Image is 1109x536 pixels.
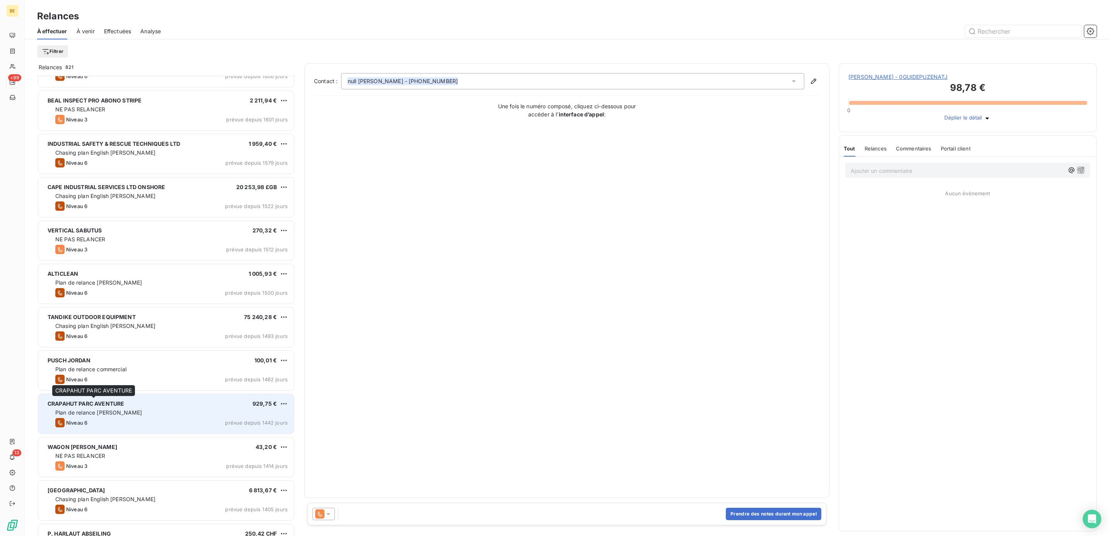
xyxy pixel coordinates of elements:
[66,420,87,426] span: Niveau 6
[225,290,288,296] span: prévue depuis 1500 jours
[39,63,62,71] span: Relances
[726,508,821,520] button: Prendre des notes durant mon appel
[249,140,277,147] span: 1 959,40 €
[48,227,102,234] span: VERTICAL SABUTUS
[48,270,78,277] span: ALTICLEAN
[66,73,87,79] span: Niveau 6
[55,193,155,199] span: Chasing plan English [PERSON_NAME]
[6,76,18,88] a: +99
[37,76,295,536] div: grid
[55,496,155,502] span: Chasing plan English [PERSON_NAME]
[55,106,105,113] span: NE PAS RELANCER
[848,73,1087,81] span: [PERSON_NAME] - 0GUIDEPUZENATJ
[225,420,288,426] span: prévue depuis 1442 jours
[225,506,288,512] span: prévue depuis 1405 jours
[225,73,288,79] span: prévue depuis 1606 jours
[250,97,277,104] span: 2 211,94 €
[225,160,288,166] span: prévue depuis 1579 jours
[314,77,341,85] label: Contact :
[48,314,136,320] span: TANDIKE OUTDOOR EQUIPMENT
[66,463,87,469] span: Niveau 3
[66,506,87,512] span: Niveau 6
[1083,510,1101,528] div: Open Intercom Messenger
[37,27,67,35] span: À effectuer
[559,111,604,118] strong: interface d’appel
[55,236,105,242] span: NE PAS RELANCER
[896,145,932,152] span: Commentaires
[55,409,142,416] span: Plan de relance [PERSON_NAME]
[104,27,131,35] span: Effectuées
[66,246,87,253] span: Niveau 3
[140,27,161,35] span: Analyse
[48,444,117,450] span: WAGON [PERSON_NAME]
[490,102,644,118] p: Une fois le numéro composé, cliquez ci-dessous pour accéder à l’ :
[48,184,165,190] span: CAPE INDUSTRIAL SERVICES LTD ONSHORE
[37,9,79,23] h3: Relances
[848,81,1087,96] h3: 98,78 €
[348,77,458,85] div: - [PHONE_NUMBER]
[253,400,277,407] span: 929,75 €
[249,270,277,277] span: 1 005,93 €
[66,203,87,209] span: Niveau 6
[48,140,180,147] span: INDUSTRIAL SAFETY & RESCUE TECHNIQUES LTD
[12,449,21,456] span: 13
[225,376,288,382] span: prévue depuis 1462 jours
[944,114,982,122] span: Déplier le détail
[254,357,277,364] span: 100,01 €
[253,227,277,234] span: 270,32 €
[249,487,277,493] span: 6 813,67 €
[965,25,1081,38] input: Rechercher
[225,203,288,209] span: prévue depuis 1522 jours
[847,107,850,113] span: 0
[55,387,132,394] span: CRAPAHUT PARC AVENTURE
[8,74,21,81] span: +99
[236,184,277,190] span: 20 253,98 £GB
[66,160,87,166] span: Niveau 6
[865,145,887,152] span: Relances
[37,45,68,58] button: Filtrer
[48,400,124,407] span: CRAPAHUT PARC AVENTURE
[77,27,95,35] span: À venir
[348,77,403,85] span: null [PERSON_NAME]
[226,463,288,469] span: prévue depuis 1414 jours
[55,452,105,459] span: NE PAS RELANCER
[6,519,19,531] img: Logo LeanPay
[55,323,155,329] span: Chasing plan English [PERSON_NAME]
[226,116,288,123] span: prévue depuis 1601 jours
[6,5,19,17] div: BE
[48,357,90,364] span: PUSCH JORDAN
[66,333,87,339] span: Niveau 6
[55,279,142,286] span: Plan de relance [PERSON_NAME]
[942,114,993,123] button: Déplier le détail
[256,444,277,450] span: 43,20 €
[55,149,155,156] span: Chasing plan English [PERSON_NAME]
[945,190,990,196] span: Aucun évènement
[941,145,971,152] span: Portail client
[244,314,277,320] span: 75 240,28 €
[66,290,87,296] span: Niveau 6
[226,246,288,253] span: prévue depuis 1512 jours
[48,487,105,493] span: [GEOGRAPHIC_DATA]
[55,366,126,372] span: Plan de relance commercial
[63,64,75,71] span: 821
[48,97,142,104] span: BEAL INSPECT PRO ABONO STRIPE
[66,376,87,382] span: Niveau 6
[66,116,87,123] span: Niveau 3
[844,145,855,152] span: Tout
[225,333,288,339] span: prévue depuis 1493 jours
